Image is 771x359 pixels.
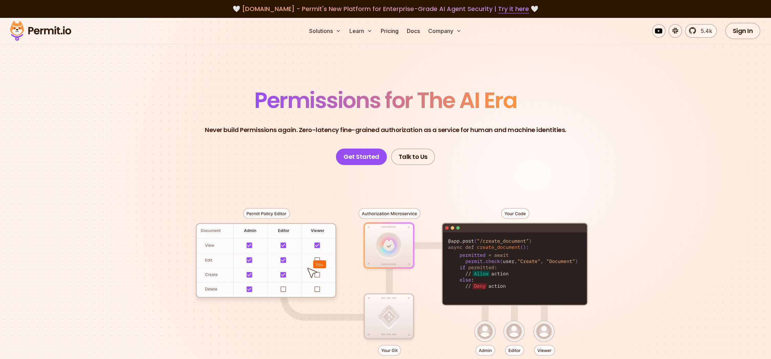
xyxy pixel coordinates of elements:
button: Learn [347,24,375,38]
a: Docs [404,24,423,38]
a: Talk to Us [391,149,435,165]
span: 5.4k [697,27,712,35]
a: Sign In [725,23,761,39]
div: 🤍 🤍 [17,4,754,14]
button: Solutions [306,24,344,38]
span: Permissions for The AI Era [254,85,517,116]
a: 5.4k [685,24,717,38]
img: Permit logo [7,19,74,43]
a: Get Started [336,149,387,165]
a: Pricing [378,24,401,38]
span: [DOMAIN_NAME] - Permit's New Platform for Enterprise-Grade AI Agent Security | [242,4,529,13]
button: Company [425,24,464,38]
a: Try it here [498,4,529,13]
p: Never build Permissions again. Zero-latency fine-grained authorization as a service for human and... [205,125,566,135]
